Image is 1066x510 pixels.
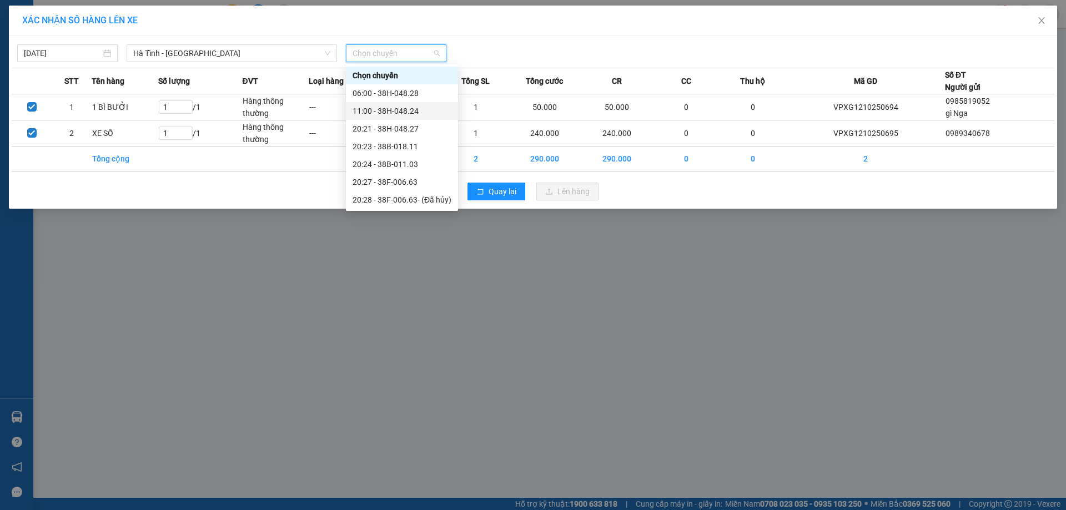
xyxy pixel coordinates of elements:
span: rollback [476,188,484,196]
td: 2 [786,147,945,171]
div: Chọn chuyến [346,67,458,84]
div: 06:00 - 38H-048.28 [353,87,451,99]
td: / 1 [158,94,242,120]
td: 1 [443,94,509,120]
td: VPXG1210250695 [786,120,945,147]
td: 50.000 [581,94,653,120]
span: ĐVT [242,75,258,87]
span: CC [681,75,691,87]
td: 0 [720,147,786,171]
span: XÁC NHẬN SỐ HÀNG LÊN XE [22,15,138,26]
span: Thu hộ [740,75,765,87]
td: 2 [52,120,92,147]
button: uploadLên hàng [536,183,599,200]
td: 2 [443,147,509,171]
div: Số ĐT Người gửi [945,69,980,93]
td: 0 [720,120,786,147]
td: --- [309,120,375,147]
span: 0989340678 [946,129,990,138]
td: 1 [443,120,509,147]
span: 0985819052 [946,97,990,105]
span: Quay lại [489,185,516,198]
div: 20:24 - 38B-011.03 [353,158,451,170]
span: Số lượng [158,75,190,87]
td: 0 [653,147,720,171]
span: gì Nga [946,109,968,118]
td: 240.000 [581,120,653,147]
div: 20:21 - 38H-048.27 [353,123,451,135]
span: Loại hàng [309,75,344,87]
div: 20:27 - 38F-006.63 [353,176,451,188]
td: / 1 [158,120,242,147]
span: Chọn chuyến [353,45,440,62]
td: 0 [653,120,720,147]
span: Mã GD [854,75,877,87]
td: 240.000 [509,120,581,147]
td: Tổng cộng [92,147,158,171]
b: GỬI : VP [GEOGRAPHIC_DATA] [14,80,165,118]
input: 12/10/2025 [24,47,101,59]
td: 0 [720,94,786,120]
span: Tổng SL [461,75,490,87]
button: rollbackQuay lại [467,183,525,200]
div: 20:28 - 38F-006.63 - (Đã hủy) [353,194,451,206]
td: 1 BÌ BƯỞI [92,94,158,120]
button: Close [1026,6,1057,37]
td: 50.000 [509,94,581,120]
td: XE SỐ [92,120,158,147]
td: 290.000 [509,147,581,171]
span: down [324,50,331,57]
td: --- [309,94,375,120]
td: VPXG1210250694 [786,94,945,120]
span: close [1037,16,1046,25]
td: 0 [653,94,720,120]
li: Hotline: 1900252555 [104,41,464,55]
span: Hà Tĩnh - Hà Nội [133,45,330,62]
div: Chọn chuyến [353,69,451,82]
td: 290.000 [581,147,653,171]
span: STT [64,75,79,87]
td: 1 [52,94,92,120]
span: CR [612,75,622,87]
span: Tên hàng [92,75,124,87]
td: Hàng thông thường [242,120,309,147]
td: Hàng thông thường [242,94,309,120]
span: Tổng cước [526,75,563,87]
div: 20:23 - 38B-018.11 [353,140,451,153]
div: 11:00 - 38H-048.24 [353,105,451,117]
img: logo.jpg [14,14,69,69]
li: Cổ Đạm, xã [GEOGRAPHIC_DATA], [GEOGRAPHIC_DATA] [104,27,464,41]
